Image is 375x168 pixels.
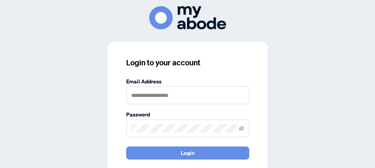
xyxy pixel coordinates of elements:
[181,147,195,159] span: Login
[126,57,249,68] h3: Login to your account
[239,126,244,131] span: eye-invisible
[126,77,249,86] label: Email Address
[149,6,226,30] img: ma-logo
[126,146,249,160] button: Login
[126,110,249,119] label: Password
